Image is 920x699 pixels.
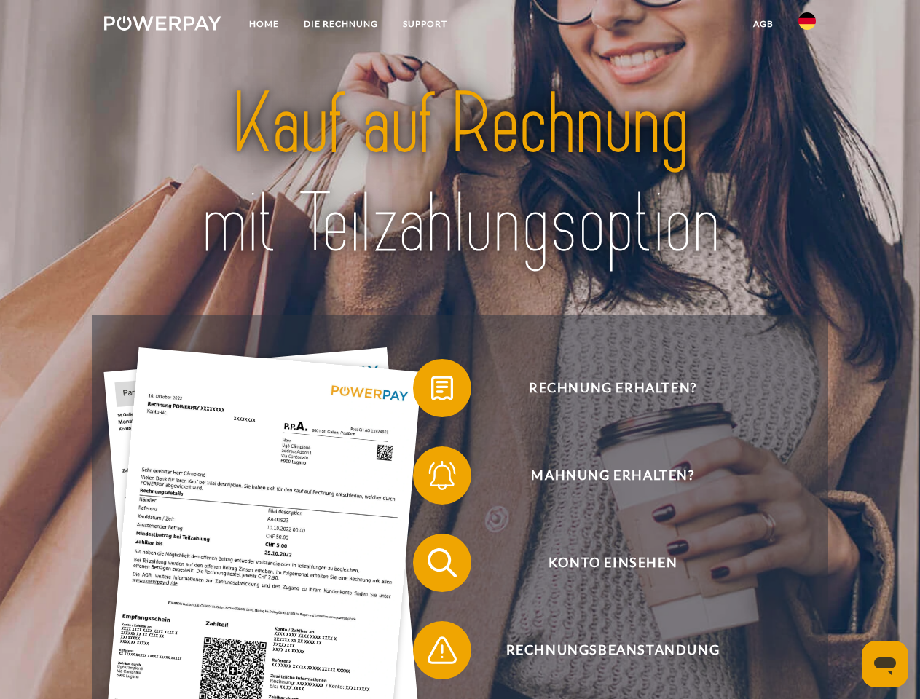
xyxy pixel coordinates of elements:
img: qb_search.svg [424,545,460,581]
button: Rechnungsbeanstandung [413,621,792,679]
span: Rechnungsbeanstandung [434,621,791,679]
button: Konto einsehen [413,534,792,592]
a: agb [741,11,786,37]
button: Rechnung erhalten? [413,359,792,417]
a: Home [237,11,291,37]
span: Mahnung erhalten? [434,446,791,505]
span: Rechnung erhalten? [434,359,791,417]
span: Konto einsehen [434,534,791,592]
iframe: Schaltfläche zum Öffnen des Messaging-Fensters [862,641,908,687]
img: qb_bell.svg [424,457,460,494]
a: DIE RECHNUNG [291,11,390,37]
button: Mahnung erhalten? [413,446,792,505]
img: logo-powerpay-white.svg [104,16,221,31]
img: qb_bill.svg [424,370,460,406]
img: de [798,12,816,30]
img: title-powerpay_de.svg [139,70,781,279]
a: SUPPORT [390,11,460,37]
img: qb_warning.svg [424,632,460,668]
